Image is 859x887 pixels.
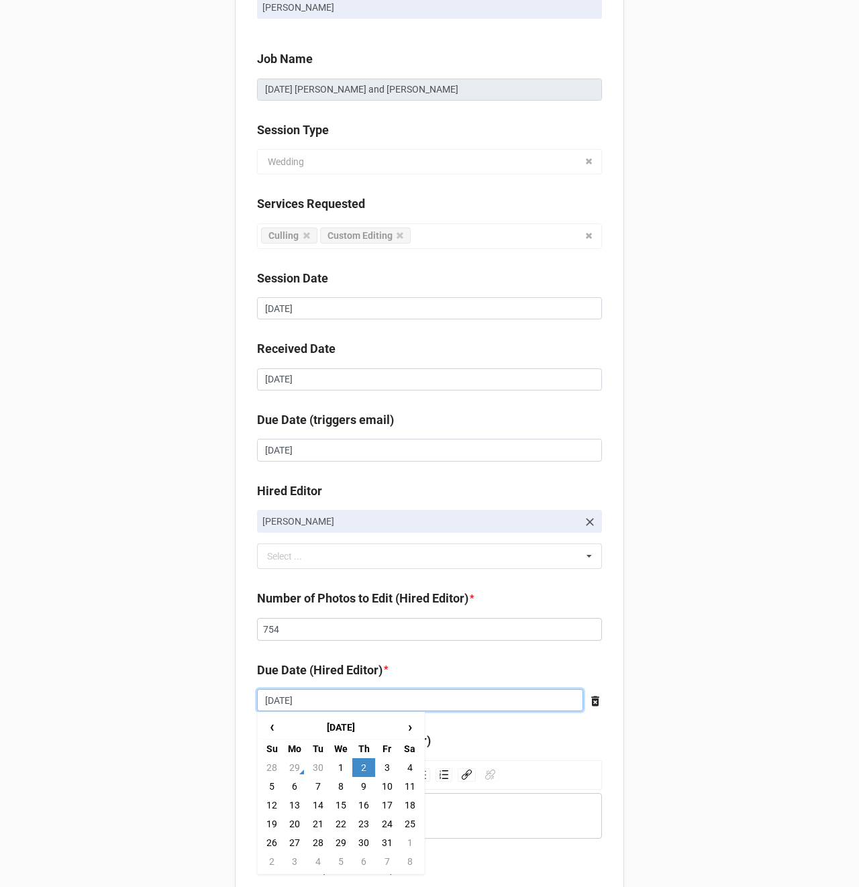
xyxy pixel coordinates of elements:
[257,589,468,608] label: Number of Photos to Edit (Hired Editor)
[399,833,421,852] td: 1
[352,796,375,815] td: 16
[257,50,313,68] label: Job Name
[257,760,602,790] div: rdw-toolbar
[399,777,421,796] td: 11
[399,796,421,815] td: 18
[375,833,398,852] td: 31
[257,661,383,680] label: Due Date (Hired Editor)
[307,739,330,758] th: Tu
[257,760,602,839] div: rdw-wrapper
[260,796,283,815] td: 12
[330,852,352,871] td: 5
[283,796,306,815] td: 13
[352,852,375,871] td: 6
[375,852,398,871] td: 7
[257,411,394,429] label: Due Date (triggers email)
[458,768,476,782] div: Link
[399,716,421,738] span: ›
[399,852,421,871] td: 8
[264,808,596,823] div: rdw-editor
[481,768,499,782] div: Unlink
[307,777,330,796] td: 7
[307,852,330,871] td: 4
[399,815,421,833] td: 25
[375,739,398,758] th: Fr
[257,368,602,391] input: Date
[330,739,352,758] th: We
[262,515,578,528] p: [PERSON_NAME]
[257,482,322,501] label: Hired Editor
[307,796,330,815] td: 14
[352,833,375,852] td: 30
[399,758,421,777] td: 4
[283,715,398,739] th: [DATE]
[283,815,306,833] td: 20
[330,777,352,796] td: 8
[260,815,283,833] td: 19
[260,833,283,852] td: 26
[330,815,352,833] td: 22
[375,758,398,777] td: 3
[257,689,583,712] input: Date
[257,297,602,320] input: Date
[264,549,321,564] div: Select ...
[375,777,398,796] td: 10
[352,777,375,796] td: 9
[283,833,306,852] td: 27
[260,758,283,777] td: 28
[262,1,597,14] p: [PERSON_NAME]
[352,758,375,777] td: 2
[307,758,330,777] td: 30
[257,340,336,358] label: Received Date
[409,765,455,785] div: rdw-list-control
[257,269,328,288] label: Session Date
[352,815,375,833] td: 23
[283,758,306,777] td: 29
[399,739,421,758] th: Sa
[455,765,502,785] div: rdw-link-control
[375,796,398,815] td: 17
[330,758,352,777] td: 1
[330,833,352,852] td: 29
[283,852,306,871] td: 3
[257,121,329,140] label: Session Type
[257,195,365,213] label: Services Requested
[436,768,452,782] div: Ordered
[260,739,283,758] th: Su
[283,739,306,758] th: Mo
[283,777,306,796] td: 6
[261,716,283,738] span: ‹
[260,777,283,796] td: 5
[260,852,283,871] td: 2
[307,815,330,833] td: 21
[375,815,398,833] td: 24
[352,739,375,758] th: Th
[257,439,602,462] input: Date
[330,796,352,815] td: 15
[307,833,330,852] td: 28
